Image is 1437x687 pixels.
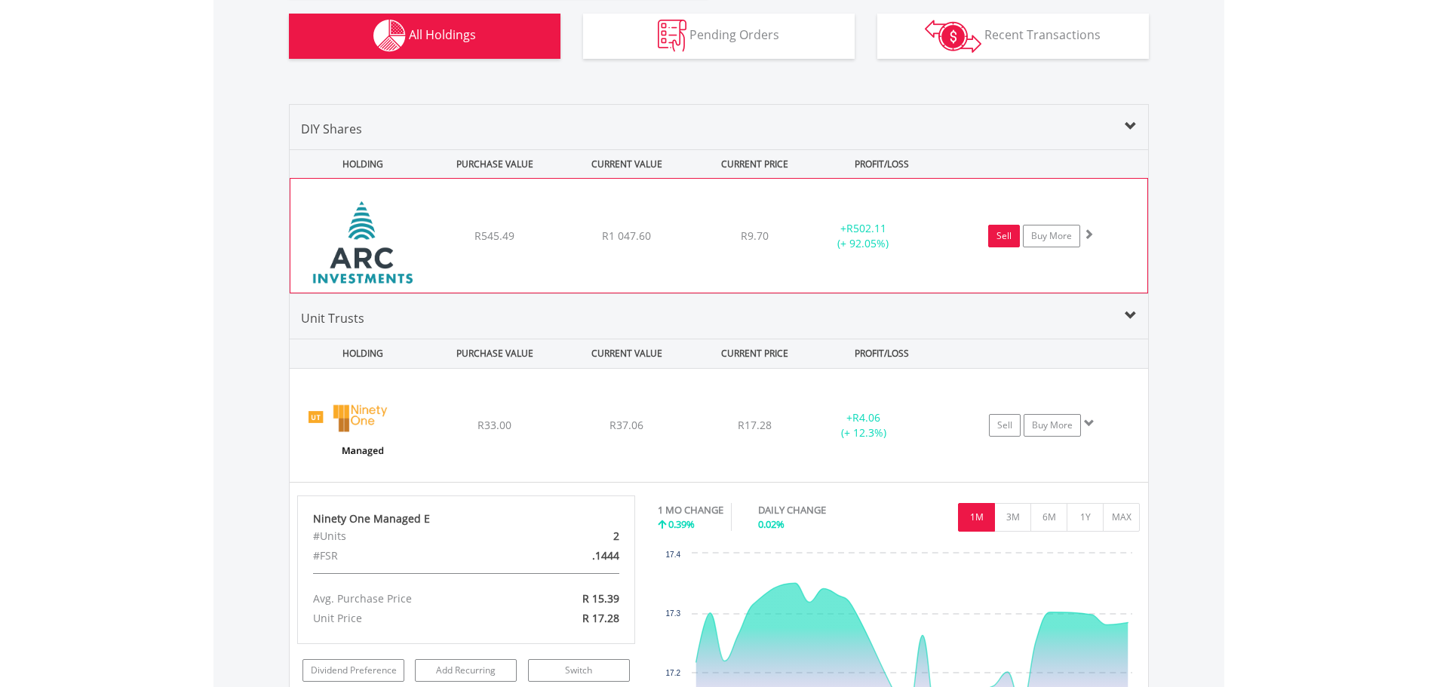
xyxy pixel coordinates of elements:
[520,526,630,546] div: 2
[989,414,1021,437] a: Sell
[301,310,364,327] span: Unit Trusts
[415,659,517,682] a: Add Recurring
[431,150,560,178] div: PURCHASE VALUE
[984,26,1101,43] span: Recent Transactions
[563,339,692,367] div: CURRENT VALUE
[302,526,521,546] div: #Units
[689,26,779,43] span: Pending Orders
[582,611,619,625] span: R 17.28
[290,150,428,178] div: HOLDING
[582,591,619,606] span: R 15.39
[658,20,686,52] img: pending_instructions-wht.png
[409,26,476,43] span: All Holdings
[609,418,643,432] span: R37.06
[1024,414,1081,437] a: Buy More
[818,339,947,367] div: PROFIT/LOSS
[846,221,886,235] span: R502.11
[474,228,514,243] span: R545.49
[313,511,619,526] div: Ninety One Managed E
[1067,503,1104,532] button: 1Y
[958,503,995,532] button: 1M
[1103,503,1140,532] button: MAX
[852,410,880,425] span: R4.06
[668,517,695,531] span: 0.39%
[807,410,921,440] div: + (+ 12.3%)
[758,517,785,531] span: 0.02%
[583,14,855,59] button: Pending Orders
[994,503,1031,532] button: 3M
[1030,503,1067,532] button: 6M
[665,669,680,677] text: 17.2
[477,418,511,432] span: R33.00
[818,150,947,178] div: PROFIT/LOSS
[302,659,404,682] a: Dividend Preference
[738,418,772,432] span: R17.28
[877,14,1149,59] button: Recent Transactions
[302,546,521,566] div: #FSR
[302,609,521,628] div: Unit Price
[758,503,879,517] div: DAILY CHANGE
[806,221,920,251] div: + (+ 92.05%)
[602,228,651,243] span: R1 047.60
[297,388,427,478] img: UT.ZA.MTBTE.png
[665,609,680,618] text: 17.3
[925,20,981,53] img: transactions-zar-wht.png
[302,589,521,609] div: Avg. Purchase Price
[298,198,428,289] img: EQU.ZA.AIL.png
[694,150,814,178] div: CURRENT PRICE
[301,121,362,137] span: DIY Shares
[694,339,814,367] div: CURRENT PRICE
[665,551,680,559] text: 17.4
[741,228,769,243] span: R9.70
[988,225,1020,247] a: Sell
[563,150,692,178] div: CURRENT VALUE
[520,546,630,566] div: .1444
[289,14,560,59] button: All Holdings
[1023,225,1080,247] a: Buy More
[290,339,428,367] div: HOLDING
[528,659,630,682] a: Switch
[431,339,560,367] div: PURCHASE VALUE
[373,20,406,52] img: holdings-wht.png
[658,503,723,517] div: 1 MO CHANGE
